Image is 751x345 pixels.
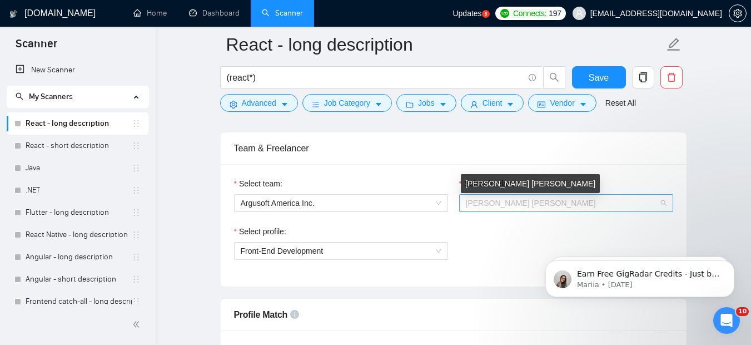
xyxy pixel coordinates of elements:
[7,36,66,59] span: Scanner
[579,100,587,109] span: caret-down
[528,94,596,112] button: idcardVendorcaret-down
[26,246,132,268] a: Angular - long description
[589,71,609,85] span: Save
[461,94,524,112] button: userClientcaret-down
[7,135,148,157] li: React - short description
[605,97,636,109] a: Reset All
[466,199,596,208] span: [PERSON_NAME] [PERSON_NAME]
[452,9,481,18] span: Updates
[16,92,23,100] span: search
[550,97,574,109] span: Vendor
[729,4,747,22] button: setting
[230,100,237,109] span: setting
[543,66,565,88] button: search
[189,8,240,18] a: dashboardDashboard
[7,59,148,81] li: New Scanner
[239,225,286,238] span: Select profile:
[241,247,324,255] span: Front-End Development
[7,290,148,313] li: Frontend catch-all - long description
[544,72,565,82] span: search
[500,9,509,18] img: upwork-logo.png
[234,132,673,164] div: Team & Freelancer
[633,72,654,82] span: copy
[375,100,382,109] span: caret-down
[439,100,447,109] span: caret-down
[396,94,456,112] button: folderJobscaret-down
[132,119,141,128] span: holder
[281,100,289,109] span: caret-down
[729,9,746,18] span: setting
[418,97,435,109] span: Jobs
[7,201,148,224] li: Flutter - long description
[26,290,132,313] a: Frontend catch-all - long description
[26,224,132,246] a: React Native - long description
[132,164,141,172] span: holder
[26,201,132,224] a: Flutter - long description
[483,97,503,109] span: Client
[132,297,141,306] span: holder
[713,307,740,334] iframe: Intercom live chat
[506,100,514,109] span: caret-down
[406,100,414,109] span: folder
[484,12,487,17] text: 5
[302,94,392,112] button: barsJob Categorycaret-down
[26,135,132,157] a: React - short description
[572,66,626,88] button: Save
[132,141,141,150] span: holder
[729,9,747,18] a: setting
[133,8,167,18] a: homeHome
[324,97,370,109] span: Job Category
[242,97,276,109] span: Advanced
[234,310,288,319] span: Profile Match
[549,7,561,19] span: 197
[529,74,536,81] span: info-circle
[470,100,478,109] span: user
[459,178,525,190] label: Select freelancer:
[262,8,303,18] a: searchScanner
[461,174,600,193] div: [PERSON_NAME] [PERSON_NAME]
[132,186,141,195] span: holder
[7,246,148,268] li: Angular - long description
[132,208,141,217] span: holder
[538,100,545,109] span: idcard
[26,112,132,135] a: React - long description
[132,253,141,262] span: holder
[632,66,654,88] button: copy
[16,92,73,101] span: My Scanners
[227,71,524,85] input: Search Freelance Jobs...
[290,310,299,319] span: info-circle
[513,7,546,19] span: Connects:
[241,195,441,211] span: Argusoft America Inc.
[575,9,583,17] span: user
[132,230,141,239] span: holder
[667,37,681,52] span: edit
[132,275,141,284] span: holder
[226,31,664,58] input: Scanner name...
[26,157,132,179] a: Java
[7,268,148,290] li: Angular - short description
[220,94,298,112] button: settingAdvancedcaret-down
[482,10,490,18] a: 5
[312,100,320,109] span: bars
[7,224,148,246] li: React Native - long description
[234,178,282,190] label: Select team:
[26,268,132,290] a: Angular - short description
[9,5,17,23] img: logo
[660,66,683,88] button: delete
[7,112,148,135] li: React - long description
[7,179,148,201] li: .NET
[26,179,132,201] a: .NET
[529,237,751,315] iframe: Intercom notifications message
[736,307,749,316] span: 10
[29,92,73,101] span: My Scanners
[7,157,148,179] li: Java
[16,59,140,81] a: New Scanner
[661,72,682,82] span: delete
[132,319,143,330] span: double-left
